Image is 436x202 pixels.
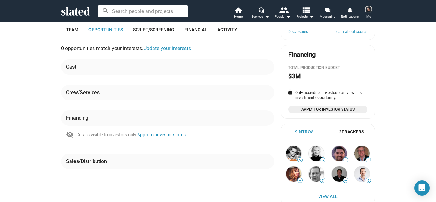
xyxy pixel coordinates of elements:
span: 39 [320,158,325,162]
div: Details visible to investors only. [76,132,186,138]
div: Only accredited investors can view this investment opportunity. [288,90,367,101]
span: 5 [366,179,371,183]
div: Open Intercom Messenger [414,180,430,196]
mat-icon: arrow_drop_down [284,13,292,20]
input: Search people and projects [98,5,188,17]
div: 2 Trackers [339,129,364,135]
span: Me [366,13,371,20]
button: Services [249,6,272,20]
img: Lania Stewart (Lania Kayell) [365,6,372,13]
span: 5 [298,158,302,162]
div: Cast [66,64,76,70]
mat-icon: lock [287,89,293,95]
img: Jennifer B... [286,166,301,182]
span: Home [234,13,243,20]
span: Opportunities [88,27,123,32]
div: Total Production budget [288,65,367,71]
span: Activity [217,27,237,32]
img: David G... [332,166,347,182]
a: Messaging [316,6,339,20]
div: 9 Intros [295,129,313,135]
div: People [275,13,291,20]
a: Home [227,6,249,20]
img: John L... [309,166,324,182]
a: Update your interests [143,45,191,51]
span: Apply for Investor Status [292,106,364,113]
mat-icon: arrow_drop_down [263,13,271,20]
button: Lania Stewart (Lania Kayell)Me [361,4,376,21]
div: Financing [66,115,88,121]
button: Projects [294,6,316,20]
a: Team [61,22,83,37]
mat-icon: arrow_drop_down [308,13,315,20]
span: Notifications [341,13,359,20]
img: David G... [354,166,370,182]
mat-icon: forum [324,7,330,13]
span: Team [66,27,78,32]
a: Notifications [339,6,361,20]
img: Ethan J... [354,146,370,161]
mat-icon: view_list [301,5,311,15]
span: — [366,158,371,162]
h2: $3M [288,72,301,80]
mat-icon: visibility_off [66,131,74,138]
span: Messaging [320,13,335,20]
mat-icon: notifications [347,7,353,13]
span: Script/Screening [133,27,174,32]
img: Marco A... [286,146,301,161]
div: Financing [288,50,316,59]
a: Opportunities [83,22,128,37]
span: — [343,158,348,162]
div: 0 opportunities match your interests. [61,45,274,59]
a: Learn about scores [335,29,367,34]
span: — [343,179,348,182]
span: View All [287,191,368,202]
a: Script/Screening [128,22,179,37]
span: 7 [320,179,325,183]
div: Crew/Services [66,89,100,96]
img: Shelly B... [309,146,324,161]
mat-icon: people [279,5,288,15]
a: Apply for investor status [137,132,186,137]
a: Disclosures [288,29,308,34]
a: Apply for Investor Status [288,106,367,113]
button: People [272,6,294,20]
div: Sales/Distribution [66,158,107,165]
img: Suraj G... [332,146,347,161]
div: Services [252,13,269,20]
a: Financial [179,22,212,37]
span: — [298,179,302,182]
mat-icon: home [234,6,242,14]
a: Activity [212,22,242,37]
span: Financial [184,27,207,32]
span: Projects [297,13,314,20]
a: View All [282,191,373,202]
mat-icon: headset_mic [258,7,264,13]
